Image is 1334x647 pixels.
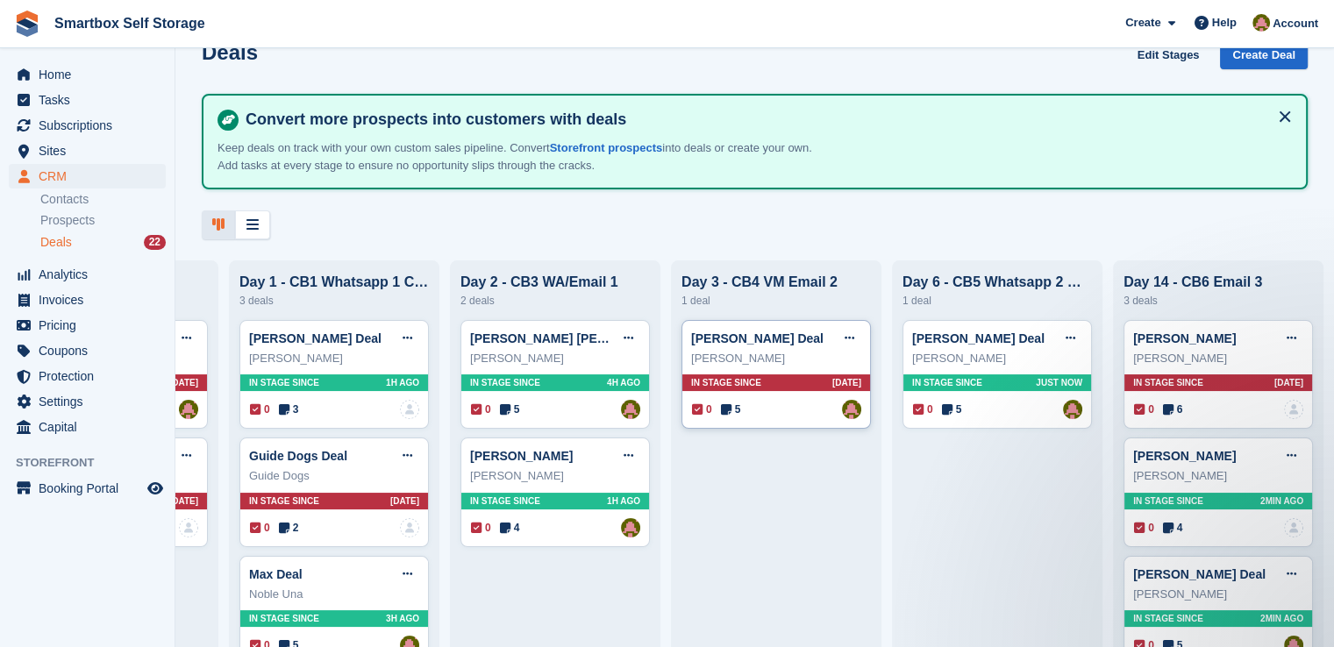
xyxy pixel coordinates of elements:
[460,290,650,311] div: 2 deals
[39,139,144,163] span: Sites
[1252,14,1270,32] img: Alex Selenitsas
[1133,467,1303,485] div: [PERSON_NAME]
[692,402,712,417] span: 0
[842,400,861,419] a: Alex Selenitsas
[1125,14,1160,32] span: Create
[1134,520,1154,536] span: 0
[390,494,419,508] span: [DATE]
[470,467,640,485] div: [PERSON_NAME]
[9,338,166,363] a: menu
[902,290,1092,311] div: 1 deal
[39,113,144,138] span: Subscriptions
[250,520,270,536] span: 0
[179,518,198,537] img: deal-assignee-blank
[279,520,299,536] span: 2
[460,274,650,290] div: Day 2 - CB3 WA/Email 1
[1063,400,1082,419] img: Alex Selenitsas
[912,376,982,389] span: In stage since
[1036,376,1082,389] span: Just now
[9,389,166,414] a: menu
[386,612,419,625] span: 3H AGO
[1212,14,1237,32] span: Help
[1133,586,1303,603] div: [PERSON_NAME]
[218,139,831,174] p: Keep deals on track with your own custom sales pipeline. Convert into deals or create your own. A...
[471,520,491,536] span: 0
[500,520,520,536] span: 4
[9,288,166,312] a: menu
[832,376,861,389] span: [DATE]
[249,449,347,463] a: Guide Dogs Deal
[1133,612,1203,625] span: In stage since
[39,288,144,312] span: Invoices
[9,476,166,501] a: menu
[9,88,166,112] a: menu
[470,331,680,345] a: [PERSON_NAME] [PERSON_NAME]
[249,350,419,367] div: [PERSON_NAME]
[607,494,640,508] span: 1H AGO
[400,518,419,537] a: deal-assignee-blank
[179,400,198,419] a: Alex Selenitsas
[144,235,166,250] div: 22
[169,376,198,389] span: [DATE]
[1274,376,1303,389] span: [DATE]
[621,518,640,537] a: Alex Selenitsas
[1163,402,1183,417] span: 6
[500,402,520,417] span: 5
[40,211,166,230] a: Prospects
[16,454,175,472] span: Storefront
[470,449,573,463] a: [PERSON_NAME]
[691,331,824,345] a: [PERSON_NAME] Deal
[1273,15,1318,32] span: Account
[621,400,640,419] img: Alex Selenitsas
[1284,400,1303,419] img: deal-assignee-blank
[40,191,166,208] a: Contacts
[470,376,540,389] span: In stage since
[681,274,871,290] div: Day 3 - CB4 VM Email 2
[249,494,319,508] span: In stage since
[9,313,166,338] a: menu
[691,350,861,367] div: [PERSON_NAME]
[1260,494,1303,508] span: 2MIN AGO
[1284,518,1303,537] img: deal-assignee-blank
[550,141,663,154] a: Storefront prospects
[39,338,144,363] span: Coupons
[9,364,166,388] a: menu
[1133,376,1203,389] span: In stage since
[169,494,198,508] span: [DATE]
[721,402,741,417] span: 5
[279,402,299,417] span: 3
[470,494,540,508] span: In stage since
[1131,40,1207,69] a: Edit Stages
[913,402,933,417] span: 0
[249,376,319,389] span: In stage since
[386,376,419,389] span: 1H AGO
[9,113,166,138] a: menu
[47,9,212,38] a: Smartbox Self Storage
[39,389,144,414] span: Settings
[471,402,491,417] span: 0
[1220,40,1308,69] a: Create Deal
[942,402,962,417] span: 5
[202,40,258,64] h1: Deals
[239,110,1292,130] h4: Convert more prospects into customers with deals
[1133,449,1236,463] a: [PERSON_NAME]
[9,139,166,163] a: menu
[1260,612,1303,625] span: 2MIN AGO
[39,476,144,501] span: Booking Portal
[249,586,419,603] div: Noble Una
[14,11,40,37] img: stora-icon-8386f47178a22dfd0bd8f6a31ec36ba5ce8667c1dd55bd0f319d3a0aa187defe.svg
[1124,290,1313,311] div: 3 deals
[39,364,144,388] span: Protection
[249,467,419,485] div: Guide Dogs
[1133,331,1236,345] a: [PERSON_NAME]
[145,478,166,499] a: Preview store
[912,350,1082,367] div: [PERSON_NAME]
[250,402,270,417] span: 0
[400,400,419,419] a: deal-assignee-blank
[39,262,144,287] span: Analytics
[607,376,640,389] span: 4H AGO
